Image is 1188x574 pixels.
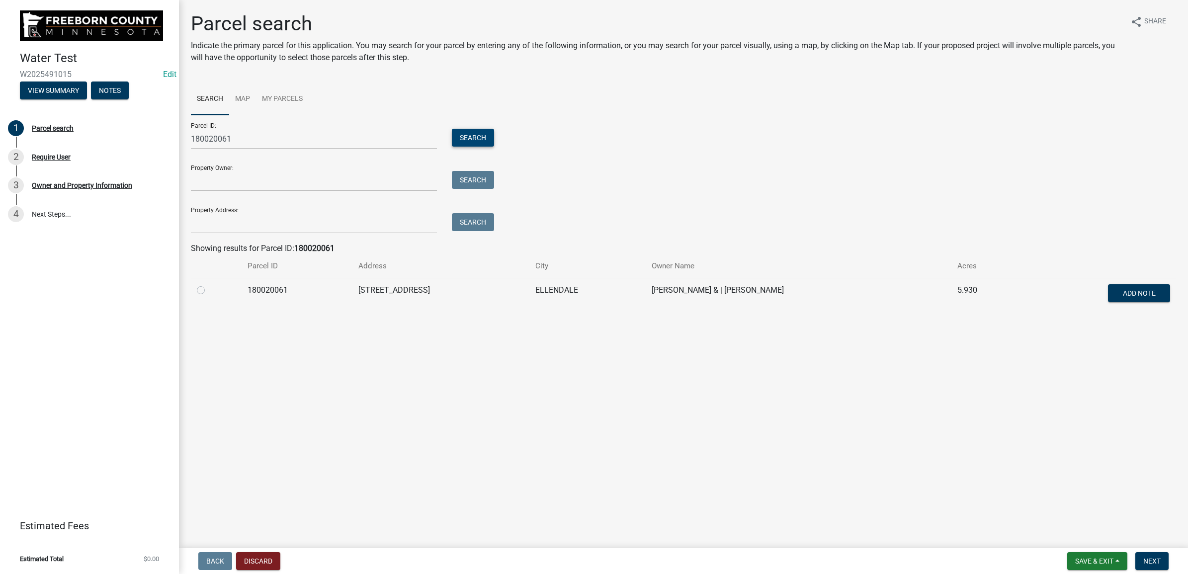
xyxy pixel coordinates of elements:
a: Map [229,83,256,115]
wm-modal-confirm: Edit Application Number [163,70,176,79]
a: My Parcels [256,83,309,115]
button: Next [1135,552,1169,570]
span: $0.00 [144,556,159,562]
button: Search [452,213,494,231]
button: shareShare [1122,12,1174,31]
td: ELLENDALE [529,278,645,311]
a: Estimated Fees [8,516,163,536]
h4: Water Test [20,51,171,66]
a: Edit [163,70,176,79]
wm-modal-confirm: Notes [91,87,129,95]
div: 1 [8,120,24,136]
div: Showing results for Parcel ID: [191,243,1176,254]
td: 180020061 [242,278,352,311]
span: Save & Exit [1075,557,1113,565]
a: Search [191,83,229,115]
img: Freeborn County, Minnesota [20,10,163,41]
button: Save & Exit [1067,552,1127,570]
button: Add Note [1108,284,1170,302]
h1: Parcel search [191,12,1122,36]
td: [PERSON_NAME] & | [PERSON_NAME] [646,278,951,311]
th: City [529,254,645,278]
button: Search [452,171,494,189]
button: Back [198,552,232,570]
th: Owner Name [646,254,951,278]
p: Indicate the primary parcel for this application. You may search for your parcel by entering any ... [191,40,1122,64]
div: 2 [8,149,24,165]
button: Notes [91,82,129,99]
th: Acres [951,254,1019,278]
button: Search [452,129,494,147]
span: Estimated Total [20,556,64,562]
span: W2025491015 [20,70,159,79]
span: Add Note [1122,289,1155,297]
div: Require User [32,154,71,161]
div: Parcel search [32,125,74,132]
button: Discard [236,552,280,570]
td: [STREET_ADDRESS] [352,278,530,311]
strong: 180020061 [294,244,335,253]
span: Back [206,557,224,565]
td: 5.930 [951,278,1019,311]
th: Parcel ID [242,254,352,278]
button: View Summary [20,82,87,99]
wm-modal-confirm: Summary [20,87,87,95]
div: Owner and Property Information [32,182,132,189]
span: Next [1143,557,1161,565]
i: share [1130,16,1142,28]
th: Address [352,254,530,278]
div: 3 [8,177,24,193]
span: Share [1144,16,1166,28]
div: 4 [8,206,24,222]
